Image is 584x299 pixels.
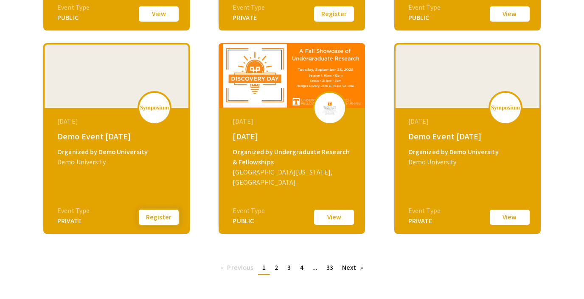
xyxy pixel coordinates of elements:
ul: Pagination [216,261,367,275]
div: [GEOGRAPHIC_DATA][US_STATE], [GEOGRAPHIC_DATA] [233,167,353,188]
div: Demo Event [DATE] [57,130,178,143]
button: Register [138,208,180,226]
div: Event Type [233,3,265,13]
button: Register [313,5,355,23]
span: 1 [262,263,266,272]
span: 2 [275,263,278,272]
div: Event Type [57,206,90,216]
div: Event Type [233,206,265,216]
div: PRIVATE [57,216,90,226]
span: 3 [287,263,291,272]
span: 33 [326,263,333,272]
div: [DATE] [408,116,529,127]
div: [DATE] [57,116,178,127]
div: Event Type [57,3,90,13]
img: discovery-day-2025_eventCoverPhoto_44667f__thumb.png [219,43,365,108]
img: logo_v2.png [491,105,520,111]
div: Event Type [408,206,441,216]
div: Event Type [408,3,441,13]
div: PRIVATE [233,13,265,23]
div: PUBLIC [57,13,90,23]
img: discovery-day-2025_eventLogo_8ba5b6_.png [317,97,343,118]
div: PUBLIC [408,13,441,23]
div: Organized by Undergraduate Research & Fellowships [233,147,353,167]
div: [DATE] [233,130,353,143]
div: [DATE] [233,116,353,127]
div: Organized by Demo University [57,147,178,157]
div: PRIVATE [408,216,441,226]
div: Demo University [408,157,529,167]
div: Organized by Demo University [408,147,529,157]
button: View [313,208,355,226]
a: Next page [338,261,367,274]
div: Demo Event [DATE] [408,130,529,143]
iframe: Chat [6,261,36,293]
button: View [489,208,531,226]
div: Demo University [57,157,178,167]
button: View [489,5,531,23]
button: View [138,5,180,23]
span: ... [312,263,317,272]
img: logo_v2.png [140,105,169,111]
div: PUBLIC [233,216,265,226]
span: Previous [227,263,253,272]
span: 4 [300,263,303,272]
